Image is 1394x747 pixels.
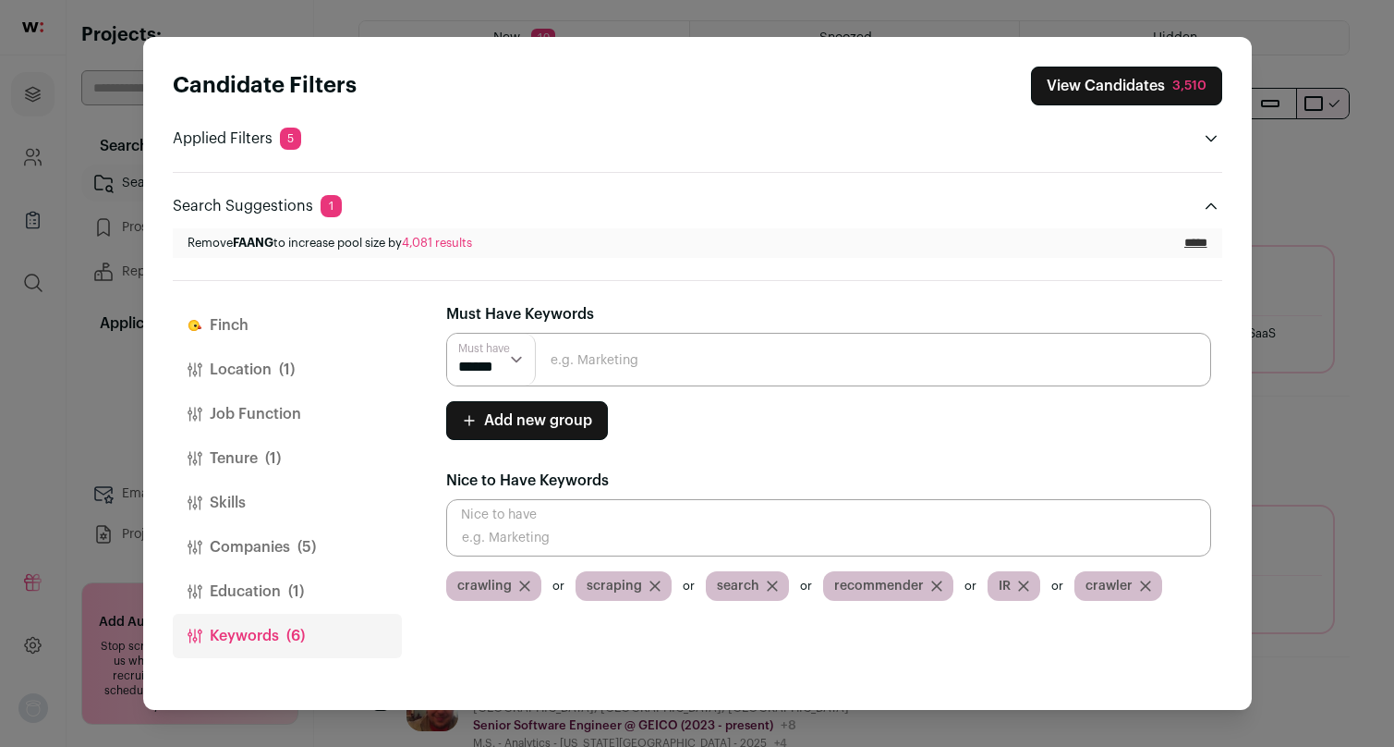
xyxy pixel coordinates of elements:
span: FAANG [233,237,273,249]
p: Applied Filters [173,128,301,150]
button: Add new group [446,401,608,440]
label: Must Have Keywords [446,303,594,325]
button: Skills [173,481,402,525]
button: Keywords(6) [173,614,402,658]
button: Job Function [173,392,402,436]
div: 3,510 [1172,77,1206,95]
span: (5) [297,536,316,558]
button: Location(1) [173,348,402,392]
span: Nice to Have Keywords [446,473,609,488]
span: (6) [286,625,305,647]
p: Search Suggestions [173,195,342,217]
p: Remove to increase pool size by [188,236,472,251]
strong: Candidate Filters [173,75,357,97]
span: IR [999,577,1011,595]
span: 1 [321,195,342,217]
span: search [717,577,759,595]
button: Tenure(1) [173,436,402,481]
button: Close search preferences [1031,67,1222,105]
input: e.g. Marketing [446,499,1211,557]
span: (1) [279,359,295,381]
span: (1) [288,581,304,603]
button: Open applied filters [1200,128,1222,150]
button: Companies(5) [173,525,402,569]
span: (1) [265,447,281,470]
span: Add new group [484,410,592,432]
button: Education(1) [173,569,402,614]
span: recommender [834,577,924,595]
span: crawling [457,577,512,595]
span: scraping [587,577,642,595]
input: e.g. Marketing [446,333,1211,386]
button: Finch [173,303,402,348]
span: 4,081 results [402,237,472,249]
span: 5 [280,128,301,150]
span: crawler [1085,577,1133,595]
